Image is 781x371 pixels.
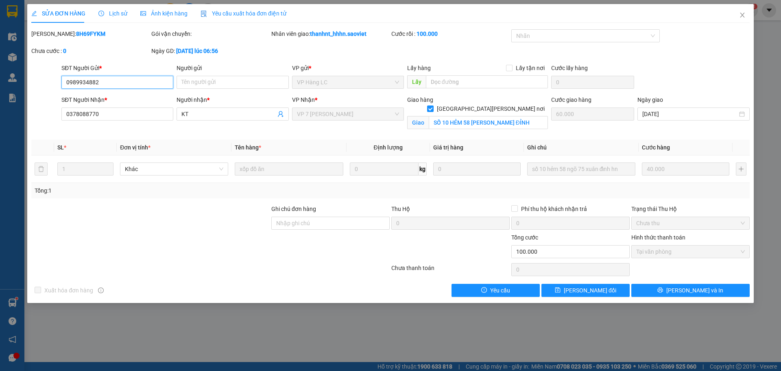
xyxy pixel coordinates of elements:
span: user-add [277,111,284,117]
span: Lấy hàng [407,65,431,71]
span: Tại văn phòng [636,246,745,258]
input: Ghi Chú [527,162,635,176]
span: Lấy tận nơi [513,64,548,72]
button: delete [35,162,48,176]
span: Giao [407,116,429,129]
span: clock-circle [98,11,104,16]
div: VP gửi [292,64,404,72]
span: [GEOGRAPHIC_DATA][PERSON_NAME] nơi [434,104,548,113]
span: SỬA ĐƠN HÀNG [31,10,85,17]
span: Ảnh kiện hàng [140,10,188,17]
span: SL [57,144,64,151]
input: Ghi chú đơn hàng [271,217,390,230]
b: 0 [63,48,66,54]
span: Yêu cầu xuất hóa đơn điện tử [201,10,286,17]
span: picture [140,11,146,16]
span: Chưa thu [636,217,745,229]
input: 0 [433,162,521,176]
label: Ngày giao [637,97,663,103]
span: Thu Hộ [391,206,410,212]
div: Gói vận chuyển: [151,29,270,38]
div: Chưa cước : [31,46,150,55]
span: kg [419,162,427,176]
span: printer [657,287,663,294]
span: save [555,287,561,294]
span: exclamation-circle [481,287,487,294]
button: exclamation-circleYêu cầu [452,284,540,297]
button: printer[PERSON_NAME] và In [631,284,750,297]
input: 0 [642,162,729,176]
b: 8H69FYKM [76,31,105,37]
span: Tổng cước [511,234,538,241]
span: Tên hàng [235,144,261,151]
img: icon [201,11,207,17]
div: Ngày GD: [151,46,270,55]
div: Nhân viên giao: [271,29,390,38]
span: Lịch sử [98,10,127,17]
b: thanhnt_hhhn.saoviet [310,31,367,37]
span: Yêu cầu [490,286,510,295]
input: Cước lấy hàng [551,76,634,89]
div: Trạng thái Thu Hộ [631,204,750,213]
button: Close [731,4,754,27]
label: Hình thức thanh toán [631,234,685,241]
div: Người gửi [177,64,288,72]
div: SĐT Người Gửi [61,64,173,72]
div: Cước rồi : [391,29,510,38]
label: Cước lấy hàng [551,65,588,71]
span: Lấy [407,75,426,88]
span: VP 7 Phạm Văn Đồng [297,108,399,120]
button: plus [736,162,746,176]
span: VP Hàng LC [297,76,399,88]
label: Cước giao hàng [551,97,591,103]
span: edit [31,11,37,16]
label: Ghi chú đơn hàng [271,206,316,212]
span: [PERSON_NAME] và In [666,286,723,295]
span: Đơn vị tính [120,144,151,151]
span: Cước hàng [642,144,670,151]
span: VP Nhận [292,97,315,103]
input: Ngày giao [642,110,737,119]
input: VD: Bàn, Ghế [235,162,343,176]
span: [PERSON_NAME] đổi [564,286,616,295]
div: [PERSON_NAME]: [31,29,150,38]
span: Phí thu hộ khách nhận trả [518,204,590,213]
b: [DATE] lúc 06:56 [176,48,218,54]
span: info-circle [98,288,104,293]
button: save[PERSON_NAME] đổi [541,284,630,297]
input: Cước giao hàng [551,108,634,121]
span: Khác [125,163,223,175]
span: Giá trị hàng [433,144,463,151]
div: Người nhận [177,95,288,104]
div: Chưa thanh toán [390,263,510,278]
div: Tổng: 1 [35,186,301,195]
span: Định lượng [374,144,403,151]
span: Giao hàng [407,97,433,103]
span: Xuất hóa đơn hàng [41,286,96,295]
input: Giao tận nơi [429,116,548,129]
input: Dọc đường [426,75,548,88]
b: 100.000 [417,31,438,37]
th: Ghi chú [524,140,639,156]
div: SĐT Người Nhận [61,95,173,104]
span: close [739,12,746,18]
